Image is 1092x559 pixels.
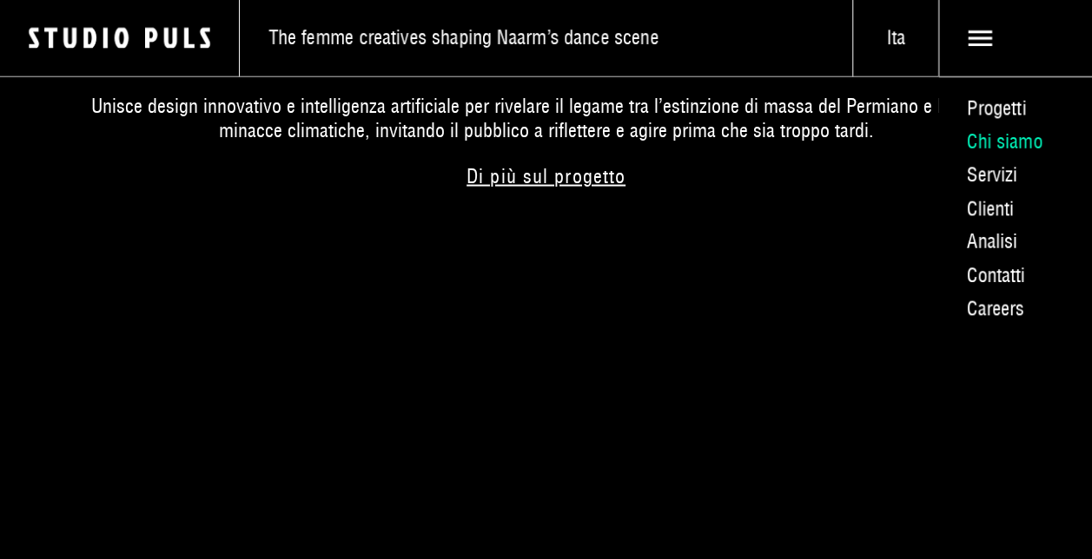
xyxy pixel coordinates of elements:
[853,26,938,50] span: Ita
[938,192,1092,226] a: Clienti
[938,293,1092,326] a: Careers
[88,95,1005,142] p: Unisce design innovativo e intelligenza artificiale per rivelare il legame tra l’estinzione di ma...
[938,259,1092,293] a: Contatti
[447,167,645,186] a: Di più sul progetto
[938,125,1092,159] a: Chi siamo
[938,226,1092,260] a: Analisi
[268,26,659,50] span: The femme creatives shaping Naarm’s dance scene
[938,92,1092,126] a: Progetti
[938,159,1092,193] a: Servizi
